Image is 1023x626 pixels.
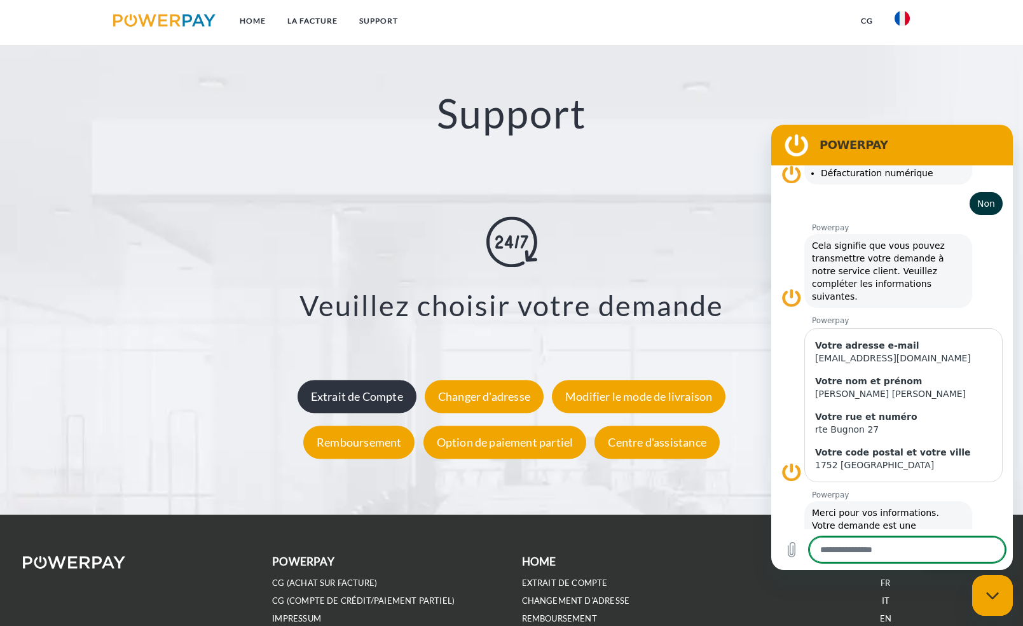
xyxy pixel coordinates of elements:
div: Extrait de Compte [298,380,416,414]
div: Modifier le mode de livraison [552,380,725,414]
a: Changer d'adresse [422,390,547,404]
h3: Veuillez choisir votre demande [67,288,956,324]
a: FR [881,578,890,588]
a: CG (achat sur facture) [272,578,377,588]
div: Changer d'adresse [425,380,544,414]
a: Changement d'adresse [522,595,630,606]
a: Option de paiement partiel [420,436,590,450]
a: Support [348,10,409,32]
img: logo-powerpay-white.svg [23,556,125,569]
h2: Support [51,88,972,139]
a: Home [229,10,277,32]
a: EXTRAIT DE COMPTE [522,578,608,588]
a: CG [850,10,884,32]
a: Modifier le mode de livraison [549,390,729,404]
b: POWERPAY [272,555,334,568]
b: Home [522,555,556,568]
a: IT [882,595,889,606]
a: EN [880,613,891,624]
a: REMBOURSEMENT [522,613,597,624]
iframe: Fenêtre de messagerie [771,125,1013,570]
img: fr [895,11,910,26]
a: Remboursement [300,436,418,450]
div: Remboursement [303,426,415,459]
div: Option de paiement partiel [423,426,587,459]
a: CG (Compte de crédit/paiement partiel) [272,595,455,606]
a: IMPRESSUM [272,613,321,624]
a: LA FACTURE [277,10,348,32]
iframe: Bouton de lancement de la fenêtre de messagerie, conversation en cours [972,575,1013,616]
a: Extrait de Compte [294,390,420,404]
a: Centre d'assistance [591,436,722,450]
div: Centre d'assistance [594,426,719,459]
img: online-shopping.svg [486,217,537,268]
img: logo-powerpay.svg [113,14,216,27]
